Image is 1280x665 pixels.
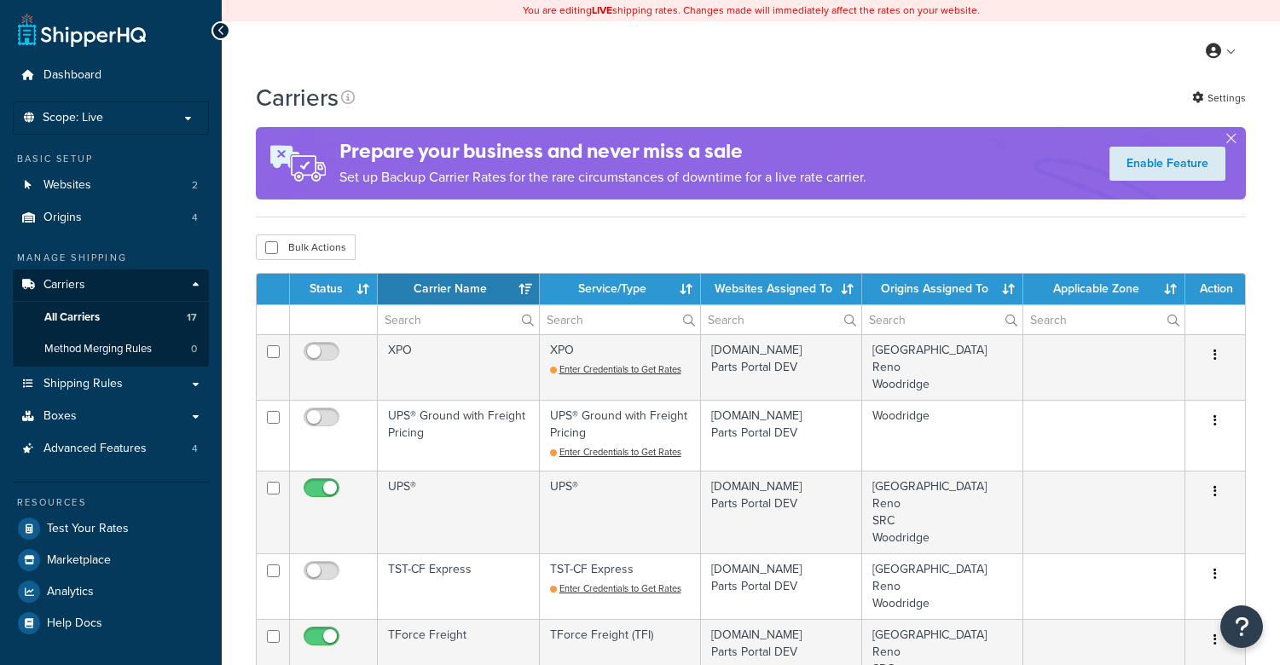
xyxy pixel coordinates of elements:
li: Origins [13,202,209,234]
span: Carriers [43,278,85,292]
span: Advanced Features [43,442,147,456]
li: All Carriers [13,302,209,333]
td: [DOMAIN_NAME] Parts Portal DEV [701,400,862,471]
span: Enter Credentials to Get Rates [559,362,681,376]
input: Search [701,305,861,334]
span: 0 [191,342,197,356]
td: [DOMAIN_NAME] Parts Portal DEV [701,471,862,553]
a: Method Merging Rules 0 [13,333,209,365]
td: [DOMAIN_NAME] Parts Portal DEV [701,334,862,400]
div: Manage Shipping [13,251,209,265]
span: 4 [192,211,198,225]
input: Search [378,305,538,334]
th: Carrier Name: activate to sort column ascending [378,274,539,304]
span: All Carriers [44,310,100,325]
span: Scope: Live [43,111,103,125]
button: Open Resource Center [1220,605,1263,648]
span: Enter Credentials to Get Rates [559,445,681,459]
a: Help Docs [13,608,209,639]
li: Websites [13,170,209,201]
td: Woodridge [862,400,1023,471]
a: Websites 2 [13,170,209,201]
th: Action [1185,274,1245,304]
li: Carriers [13,269,209,367]
input: Search [862,305,1022,334]
span: 17 [187,310,197,325]
h4: Prepare your business and never miss a sale [339,137,866,165]
a: All Carriers 17 [13,302,209,333]
span: Dashboard [43,68,101,83]
a: Enable Feature [1109,147,1225,181]
span: Origins [43,211,82,225]
a: Marketplace [13,545,209,575]
span: Marketplace [47,553,111,568]
input: Search [1023,305,1184,334]
td: TST-CF Express [540,553,701,619]
td: UPS® Ground with Freight Pricing [540,400,701,471]
a: Origins 4 [13,202,209,234]
a: Enter Credentials to Get Rates [550,581,681,595]
a: ShipperHQ Home [18,13,146,47]
a: Enter Credentials to Get Rates [550,362,681,376]
a: Shipping Rules [13,368,209,400]
a: Advanced Features 4 [13,433,209,465]
th: Origins Assigned To: activate to sort column ascending [862,274,1023,304]
a: Dashboard [13,60,209,91]
a: Analytics [13,576,209,607]
a: Settings [1192,86,1246,110]
li: Method Merging Rules [13,333,209,365]
td: [GEOGRAPHIC_DATA] Reno Woodridge [862,553,1023,619]
td: UPS® [378,471,539,553]
a: Enter Credentials to Get Rates [550,445,681,459]
span: Websites [43,178,91,193]
td: UPS® Ground with Freight Pricing [378,400,539,471]
a: Carriers [13,269,209,301]
th: Websites Assigned To: activate to sort column ascending [701,274,862,304]
th: Applicable Zone: activate to sort column ascending [1023,274,1184,304]
span: Enter Credentials to Get Rates [559,581,681,595]
h1: Carriers [256,81,339,114]
span: 4 [192,442,198,456]
td: XPO [378,334,539,400]
button: Bulk Actions [256,234,356,260]
td: UPS® [540,471,701,553]
td: TST-CF Express [378,553,539,619]
img: ad-rules-rateshop-fe6ec290ccb7230408bd80ed9643f0289d75e0ffd9eb532fc0e269fcd187b520.png [256,127,339,199]
td: XPO [540,334,701,400]
th: Status: activate to sort column ascending [290,274,378,304]
input: Search [540,305,700,334]
span: 2 [192,178,198,193]
li: Advanced Features [13,433,209,465]
td: [GEOGRAPHIC_DATA] Reno Woodridge [862,334,1023,400]
td: [GEOGRAPHIC_DATA] Reno SRC Woodridge [862,471,1023,553]
p: Set up Backup Carrier Rates for the rare circumstances of downtime for a live rate carrier. [339,165,866,189]
td: [DOMAIN_NAME] Parts Portal DEV [701,553,862,619]
div: Resources [13,495,209,510]
span: Analytics [47,585,94,599]
a: Boxes [13,401,209,432]
span: Shipping Rules [43,377,123,391]
th: Service/Type: activate to sort column ascending [540,274,701,304]
span: Boxes [43,409,77,424]
a: Test Your Rates [13,513,209,544]
span: Method Merging Rules [44,342,152,356]
span: Help Docs [47,616,102,631]
span: Test Your Rates [47,522,129,536]
b: LIVE [592,3,612,18]
div: Basic Setup [13,152,209,166]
